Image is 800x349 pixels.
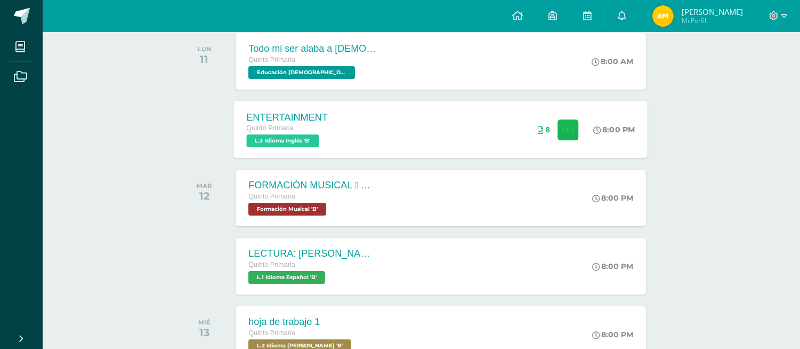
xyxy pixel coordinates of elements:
[538,125,550,134] div: Archivos entregados
[592,57,633,66] div: 8:00 AM
[592,193,633,203] div: 8:00 PM
[248,193,295,200] span: Quinto Primaria
[198,319,211,326] div: MIÉ
[197,189,212,202] div: 12
[198,45,211,53] div: LUN
[247,124,294,132] span: Quinto Primaria
[247,134,319,147] span: L.3 Idioma Inglés 'B'
[248,66,355,79] span: Educación Cristiana 'B'
[248,56,295,64] span: Quinto Primaria
[248,261,295,268] span: Quinto Primaria
[682,16,743,25] span: Mi Perfil
[247,112,328,123] div: ENTERTAINMENT
[592,261,633,271] div: 8:00 PM
[248,203,326,216] span: Formación Musical 'B'
[594,125,635,134] div: 8:00 PM
[546,125,550,134] span: 8
[652,5,674,27] img: 502532427a6fcf2f5679259093c623f5.png
[248,180,376,191] div: FORMACIÓN MUSICAL  EJERCICIO RITMICO
[248,43,376,54] div: Todo mi ser alaba a [DEMOGRAPHIC_DATA]
[248,329,295,337] span: Quinto Primaria
[248,248,376,259] div: LECTURA: [PERSON_NAME] EL DIBUJANTE
[592,330,633,339] div: 8:00 PM
[248,271,325,284] span: L.1 Idioma Español 'B'
[198,53,211,66] div: 11
[197,182,212,189] div: MAR
[682,6,743,17] span: [PERSON_NAME]
[198,326,211,339] div: 13
[248,316,354,328] div: hoja de trabajo 1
